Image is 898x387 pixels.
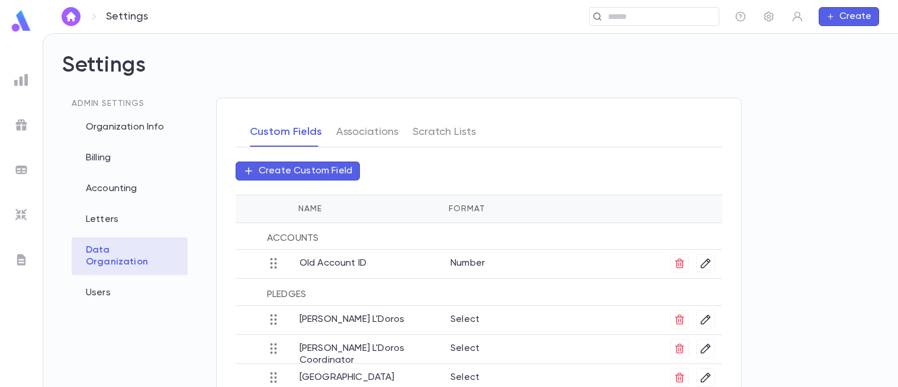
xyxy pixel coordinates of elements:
p: [PERSON_NAME] L'Doros Coordinator [300,339,450,366]
img: logo [9,9,33,33]
p: Settings [106,10,148,23]
p: [GEOGRAPHIC_DATA] [300,368,450,383]
div: Data Organization [72,237,188,275]
img: letters_grey.7941b92b52307dd3b8a917253454ce1c.svg [14,253,28,267]
div: Letters [72,207,188,233]
p: Old Account ID [300,254,450,269]
button: Custom Fields [250,117,322,147]
span: Admin Settings [72,99,144,108]
img: campaigns_grey.99e729a5f7ee94e3726e6486bddda8f1.svg [14,118,28,132]
div: Billing [72,145,188,171]
img: batches_grey.339ca447c9d9533ef1741baa751efc33.svg [14,163,28,177]
p: [PERSON_NAME] L'Doros [300,310,450,325]
button: Associations [336,117,398,147]
div: Accounting [72,176,188,202]
img: home_white.a664292cf8c1dea59945f0da9f25487c.svg [64,12,78,21]
p: Select [450,310,639,325]
span: Format [449,205,485,213]
button: Create [819,7,879,26]
img: imports_grey.530a8a0e642e233f2baf0ef88e8c9fcb.svg [14,208,28,222]
button: Scratch Lists [413,117,476,147]
p: Select [450,368,639,383]
h2: Settings [62,53,879,98]
img: reports_grey.c525e4749d1bce6a11f5fe2a8de1b229.svg [14,73,28,87]
button: Create Custom Field [236,162,360,180]
div: Users [72,280,188,306]
div: Pledge s [236,279,722,306]
p: Select [450,339,639,354]
div: Organization Info [72,114,188,140]
div: Account s [236,223,722,250]
p: Number [450,254,639,269]
p: Create Custom Field [259,165,352,177]
span: Name [298,205,321,213]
